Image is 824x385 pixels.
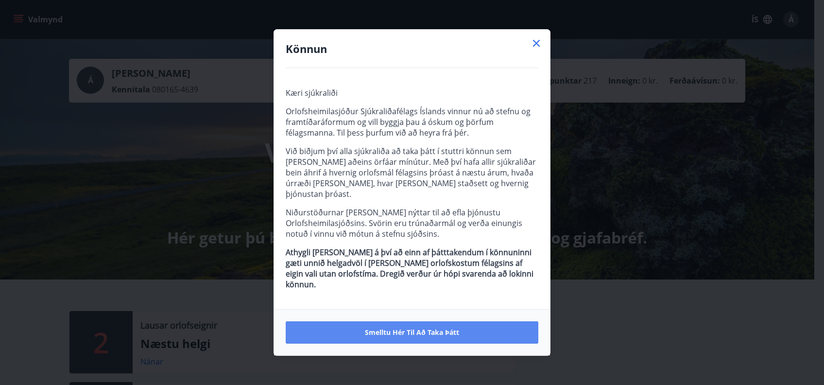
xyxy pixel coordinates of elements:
[286,247,533,290] strong: Athygli [PERSON_NAME] á því að einn af þátttakendum í könnuninni gæti unnið helgadvöl í [PERSON_N...
[286,106,538,138] p: Orlofsheimilasjóður Sjúkraliðafélags Íslands vinnur nú að stefnu og framtíðaráformum og vill bygg...
[286,146,538,199] p: Við biðjum því alla sjúkraliða að taka þátt í stuttri könnun sem [PERSON_NAME] aðeins örfáar mínú...
[286,321,538,344] button: Smelltu hér til að taka þátt
[286,41,538,56] h4: Könnun
[286,207,538,239] p: Niðurstöðurnar [PERSON_NAME] nýttar til að efla þjónustu Orlofsheimilasjóðsins. Svörin eru trúnað...
[365,328,459,337] span: Smelltu hér til að taka þátt
[286,87,538,98] p: Kæri sjúkraliði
